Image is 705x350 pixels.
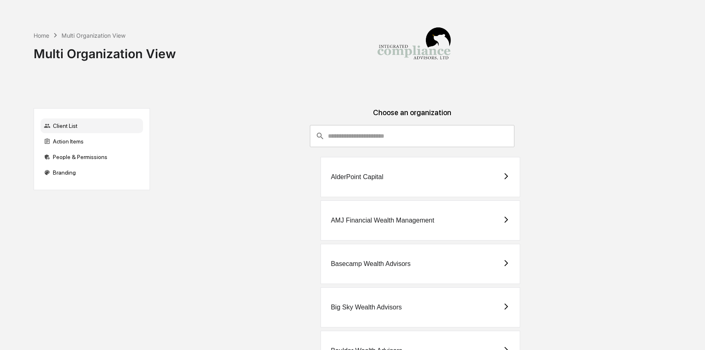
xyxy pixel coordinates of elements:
div: People & Permissions [41,150,143,164]
div: Action Items [41,134,143,149]
div: AlderPoint Capital [331,173,383,181]
div: Home [34,32,49,39]
div: Multi Organization View [61,32,125,39]
div: Client List [41,118,143,133]
img: Integrated Compliance Advisors [373,7,455,89]
div: Choose an organization [157,108,668,125]
div: consultant-dashboard__filter-organizations-search-bar [310,125,514,147]
div: AMJ Financial Wealth Management [331,217,434,224]
div: Basecamp Wealth Advisors [331,260,410,268]
div: Big Sky Wealth Advisors [331,304,402,311]
div: Branding [41,165,143,180]
div: Multi Organization View [34,40,176,61]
